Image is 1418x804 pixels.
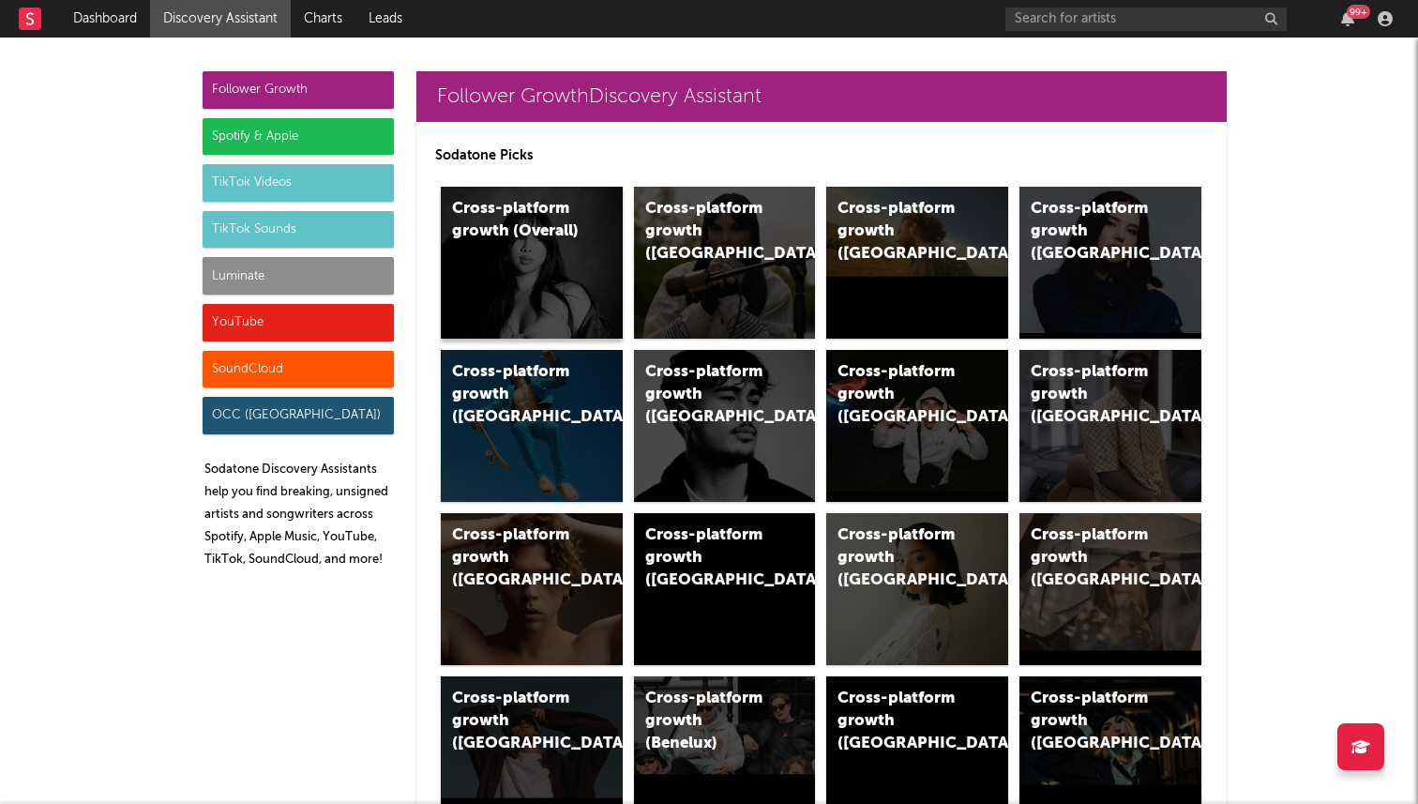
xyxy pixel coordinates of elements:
[203,257,394,295] div: Luminate
[416,71,1227,122] a: Follower GrowthDiscovery Assistant
[435,144,1208,167] p: Sodatone Picks
[1019,350,1201,502] a: Cross-platform growth ([GEOGRAPHIC_DATA])
[1005,8,1287,31] input: Search for artists
[634,350,816,502] a: Cross-platform growth ([GEOGRAPHIC_DATA])
[1341,11,1354,26] button: 99+
[452,524,580,592] div: Cross-platform growth ([GEOGRAPHIC_DATA])
[1031,361,1158,429] div: Cross-platform growth ([GEOGRAPHIC_DATA])
[837,198,965,265] div: Cross-platform growth ([GEOGRAPHIC_DATA])
[826,187,1008,339] a: Cross-platform growth ([GEOGRAPHIC_DATA])
[452,361,580,429] div: Cross-platform growth ([GEOGRAPHIC_DATA])
[203,211,394,249] div: TikTok Sounds
[645,688,773,755] div: Cross-platform growth (Benelux)
[837,688,965,755] div: Cross-platform growth ([GEOGRAPHIC_DATA])
[452,198,580,243] div: Cross-platform growth (Overall)
[826,350,1008,502] a: Cross-platform growth ([GEOGRAPHIC_DATA]/GSA)
[826,513,1008,665] a: Cross-platform growth ([GEOGRAPHIC_DATA])
[441,513,623,665] a: Cross-platform growth ([GEOGRAPHIC_DATA])
[203,71,394,109] div: Follower Growth
[203,118,394,156] div: Spotify & Apple
[204,459,394,571] p: Sodatone Discovery Assistants help you find breaking, unsigned artists and songwriters across Spo...
[1019,513,1201,665] a: Cross-platform growth ([GEOGRAPHIC_DATA])
[203,351,394,388] div: SoundCloud
[203,164,394,202] div: TikTok Videos
[837,524,965,592] div: Cross-platform growth ([GEOGRAPHIC_DATA])
[1031,524,1158,592] div: Cross-platform growth ([GEOGRAPHIC_DATA])
[1031,198,1158,265] div: Cross-platform growth ([GEOGRAPHIC_DATA])
[441,187,623,339] a: Cross-platform growth (Overall)
[645,198,773,265] div: Cross-platform growth ([GEOGRAPHIC_DATA])
[645,524,773,592] div: Cross-platform growth ([GEOGRAPHIC_DATA])
[203,397,394,434] div: OCC ([GEOGRAPHIC_DATA])
[645,361,773,429] div: Cross-platform growth ([GEOGRAPHIC_DATA])
[452,688,580,755] div: Cross-platform growth ([GEOGRAPHIC_DATA])
[634,513,816,665] a: Cross-platform growth ([GEOGRAPHIC_DATA])
[1019,187,1201,339] a: Cross-platform growth ([GEOGRAPHIC_DATA])
[203,304,394,341] div: YouTube
[1347,5,1370,19] div: 99 +
[837,361,965,429] div: Cross-platform growth ([GEOGRAPHIC_DATA]/GSA)
[634,187,816,339] a: Cross-platform growth ([GEOGRAPHIC_DATA])
[441,350,623,502] a: Cross-platform growth ([GEOGRAPHIC_DATA])
[1031,688,1158,755] div: Cross-platform growth ([GEOGRAPHIC_DATA])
